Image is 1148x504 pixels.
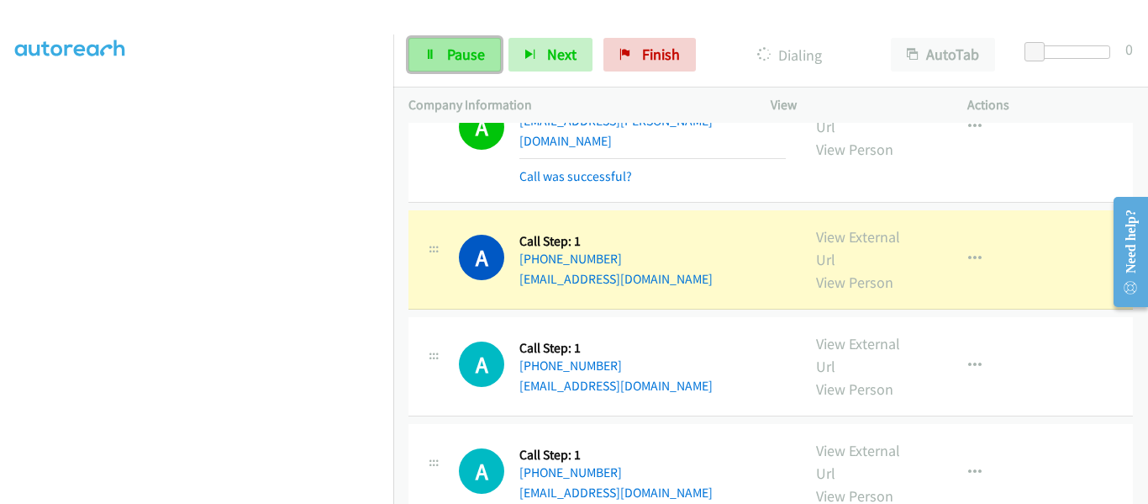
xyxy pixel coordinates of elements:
[519,251,622,267] a: [PHONE_NUMBER]
[519,113,713,149] a: [EMAIL_ADDRESS][PERSON_NAME][DOMAIN_NAME]
[1033,45,1110,59] div: Delay between calls (in seconds)
[719,44,861,66] p: Dialing
[519,447,713,464] h5: Call Step: 1
[459,104,504,150] h1: A
[519,168,632,184] a: Call was successful?
[459,342,504,387] div: The call is yet to be attempted
[816,441,900,483] a: View External Url
[816,140,893,159] a: View Person
[1125,38,1133,61] div: 0
[816,379,893,399] a: View Person
[459,235,504,280] h1: A
[519,464,622,480] a: [PHONE_NUMBER]
[816,273,893,292] a: View Person
[519,271,713,287] a: [EMAIL_ADDRESS][DOMAIN_NAME]
[547,45,577,64] span: Next
[967,95,1134,115] p: Actions
[459,448,504,494] h1: A
[1099,185,1148,319] iframe: Resource Center
[459,342,504,387] h1: A
[519,378,713,394] a: [EMAIL_ADDRESS][DOMAIN_NAME]
[816,227,900,269] a: View External Url
[459,448,504,494] div: The call is yet to be attempted
[508,38,592,72] button: Next
[519,340,713,357] h5: Call Step: 1
[447,45,485,64] span: Pause
[408,38,501,72] a: Pause
[891,38,995,72] button: AutoTab
[771,95,937,115] p: View
[519,233,713,250] h5: Call Step: 1
[519,485,713,501] a: [EMAIL_ADDRESS][DOMAIN_NAME]
[642,45,680,64] span: Finish
[603,38,696,72] a: Finish
[408,95,740,115] p: Company Information
[519,358,622,374] a: [PHONE_NUMBER]
[816,334,900,376] a: View External Url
